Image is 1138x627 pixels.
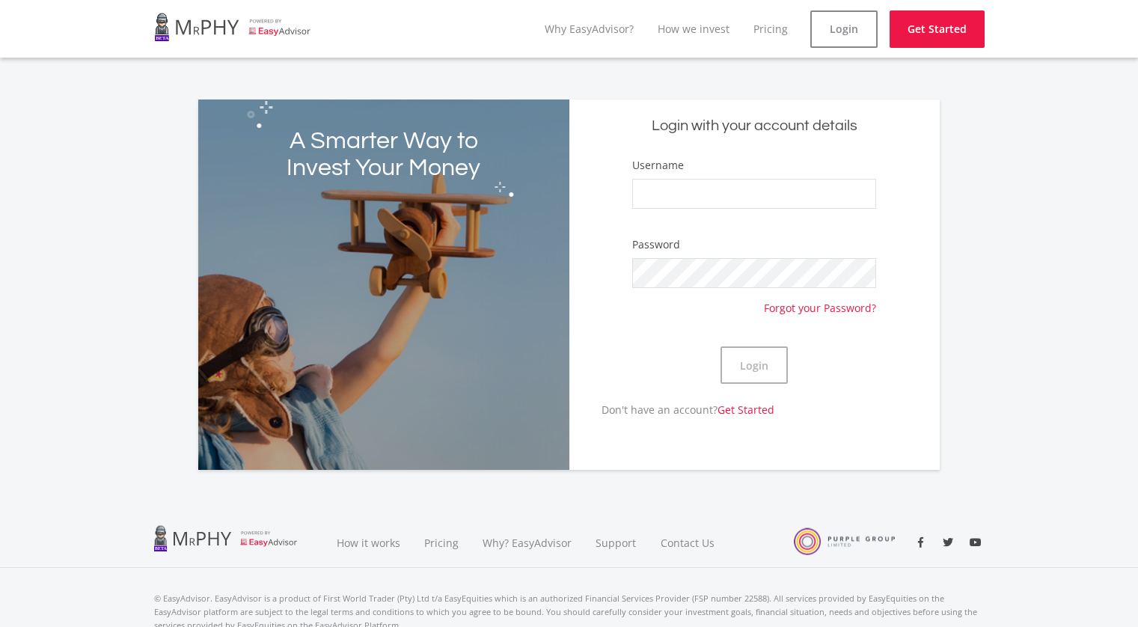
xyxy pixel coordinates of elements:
[649,518,728,568] a: Contact Us
[325,518,412,568] a: How it works
[471,518,584,568] a: Why? EasyAdvisor
[890,10,985,48] a: Get Started
[272,128,495,182] h2: A Smarter Way to Invest Your Money
[764,288,876,316] a: Forgot your Password?
[718,403,774,417] a: Get Started
[584,518,649,568] a: Support
[632,237,680,252] label: Password
[412,518,471,568] a: Pricing
[545,22,634,36] a: Why EasyAdvisor?
[632,158,684,173] label: Username
[658,22,729,36] a: How we invest
[810,10,878,48] a: Login
[569,402,774,418] p: Don't have an account?
[581,116,929,136] h5: Login with your account details
[753,22,788,36] a: Pricing
[721,346,788,384] button: Login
